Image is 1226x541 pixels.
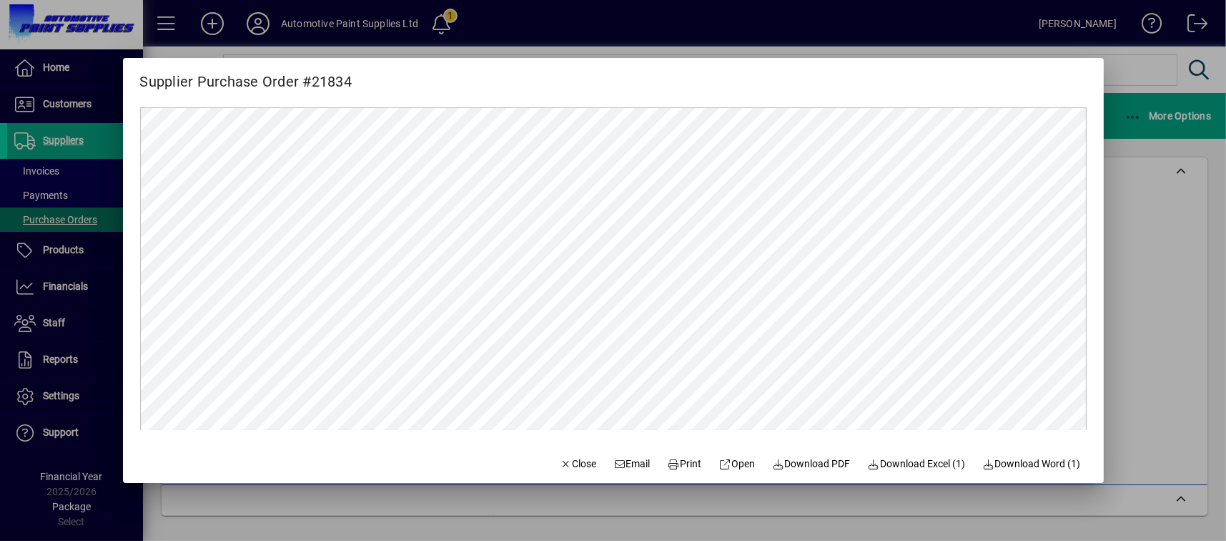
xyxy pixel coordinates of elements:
[613,457,651,472] span: Email
[668,457,702,472] span: Print
[123,58,370,93] h2: Supplier Purchase Order #21834
[766,452,856,477] a: Download PDF
[868,457,966,472] span: Download Excel (1)
[772,457,851,472] span: Download PDF
[982,457,1081,472] span: Download Word (1)
[719,457,756,472] span: Open
[713,452,761,477] a: Open
[662,452,708,477] button: Print
[862,452,972,477] button: Download Excel (1)
[554,452,603,477] button: Close
[560,457,597,472] span: Close
[608,452,656,477] button: Email
[977,452,1087,477] button: Download Word (1)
